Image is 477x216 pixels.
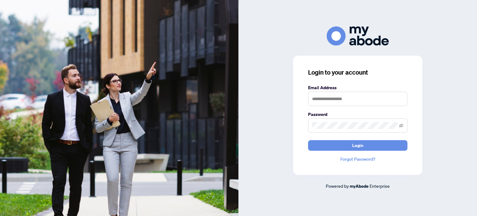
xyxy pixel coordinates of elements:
[308,140,407,151] button: Login
[308,156,407,163] a: Forgot Password?
[350,183,369,190] a: myAbode
[399,123,403,128] span: eye-invisible
[327,26,389,45] img: ma-logo
[308,111,407,118] label: Password
[326,183,349,189] span: Powered by
[370,183,390,189] span: Enterprise
[308,68,407,77] h3: Login to your account
[352,140,363,150] span: Login
[308,84,407,91] label: Email Address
